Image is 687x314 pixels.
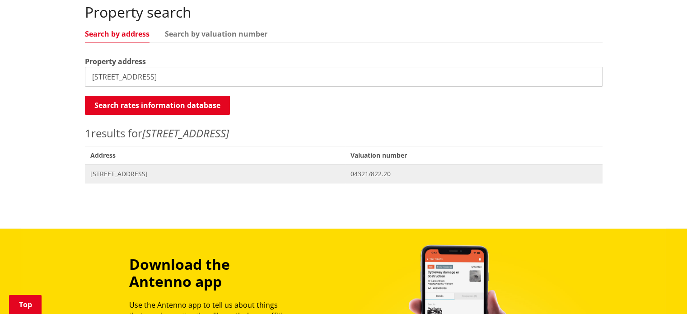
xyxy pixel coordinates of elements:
[85,96,230,115] button: Search rates information database
[351,169,597,178] span: 04321/822.20
[85,125,603,141] p: results for
[9,295,42,314] a: Top
[345,146,602,164] span: Valuation number
[85,67,603,87] input: e.g. Duke Street NGARUAWAHIA
[85,30,150,37] a: Search by address
[85,126,91,141] span: 1
[85,164,603,183] a: [STREET_ADDRESS] 04321/822.20
[85,4,603,21] h2: Property search
[165,30,267,37] a: Search by valuation number
[645,276,678,309] iframe: Messenger Launcher
[142,126,229,141] em: [STREET_ADDRESS]
[85,56,146,67] label: Property address
[85,146,346,164] span: Address
[129,256,293,291] h3: Download the Antenno app
[90,169,340,178] span: [STREET_ADDRESS]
